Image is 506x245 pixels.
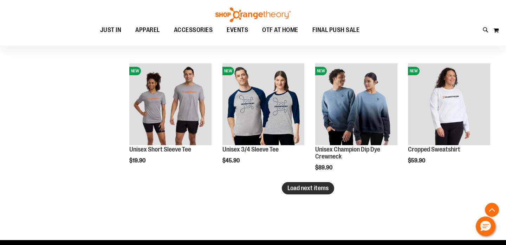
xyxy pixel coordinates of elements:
[222,157,241,164] span: $45.90
[222,146,279,153] a: Unisex 3/4 Sleeve Tee
[227,22,248,38] span: EVENTS
[174,22,213,38] span: ACCESSORIES
[312,60,401,189] div: product
[404,60,494,182] div: product
[408,157,426,164] span: $59.90
[129,157,147,164] span: $19.90
[129,67,141,75] span: NEW
[312,22,360,38] span: FINAL PUSH SALE
[100,22,122,38] span: JUST IN
[128,22,167,38] a: APPAREL
[93,22,129,38] a: JUST IN
[219,60,308,182] div: product
[408,146,460,153] a: Cropped Sweatshirt
[129,63,212,147] a: Unisex Short Sleeve TeeNEW
[315,165,333,171] span: $89.90
[315,146,380,160] a: Unisex Champion Dip Dye Crewneck
[476,217,495,236] button: Hello, have a question? Let’s chat.
[408,63,490,146] img: Front of 2024 Q3 Balanced Basic Womens Cropped Sweatshirt
[220,22,255,38] a: EVENTS
[222,63,305,146] img: Unisex 3/4 Sleeve Tee
[305,22,367,38] a: FINAL PUSH SALE
[129,63,212,146] img: Unisex Short Sleeve Tee
[408,63,490,147] a: Front of 2024 Q3 Balanced Basic Womens Cropped SweatshirtNEW
[255,22,305,38] a: OTF AT HOME
[126,60,215,182] div: product
[167,22,220,38] a: ACCESSORIES
[129,146,191,153] a: Unisex Short Sleeve Tee
[315,67,327,75] span: NEW
[214,7,292,22] img: Shop Orangetheory
[262,22,298,38] span: OTF AT HOME
[315,63,397,147] a: Unisex Champion Dip Dye CrewneckNEW
[408,67,420,75] span: NEW
[282,182,334,194] button: Load next items
[222,63,305,147] a: Unisex 3/4 Sleeve TeeNEW
[315,63,397,146] img: Unisex Champion Dip Dye Crewneck
[287,185,329,192] span: Load next items
[222,67,234,75] span: NEW
[485,203,499,217] button: Back To Top
[135,22,160,38] span: APPAREL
